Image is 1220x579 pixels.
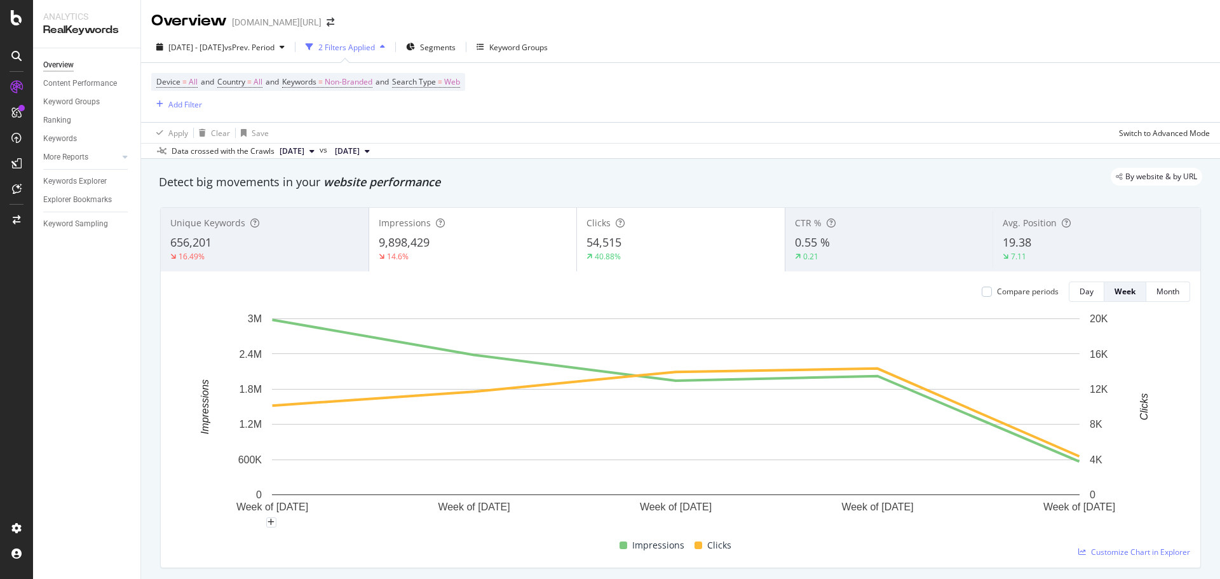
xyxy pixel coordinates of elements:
span: = [247,76,252,87]
span: Customize Chart in Explorer [1091,547,1190,557]
text: 600K [238,454,262,465]
div: Keywords [43,132,77,146]
div: Keywords Explorer [43,175,107,188]
div: [DOMAIN_NAME][URL] [232,16,322,29]
span: 19.38 [1003,235,1031,250]
text: 1.2M [239,419,262,430]
span: Impressions [379,217,431,229]
div: 0.21 [803,251,818,262]
div: legacy label [1111,168,1202,186]
div: More Reports [43,151,88,164]
span: and [201,76,214,87]
div: Overview [151,10,227,32]
a: Keywords [43,132,132,146]
div: 7.11 [1011,251,1026,262]
span: All [254,73,262,91]
div: Clear [211,128,230,139]
span: Clicks [586,217,611,229]
text: 8K [1090,419,1102,430]
div: Week [1115,286,1135,297]
a: Explorer Bookmarks [43,193,132,207]
button: Day [1069,282,1104,302]
div: arrow-right-arrow-left [327,18,334,27]
a: Keywords Explorer [43,175,132,188]
a: Keyword Groups [43,95,132,109]
a: Customize Chart in Explorer [1078,547,1190,557]
span: 9,898,429 [379,235,430,250]
span: = [438,76,442,87]
div: Keyword Groups [43,95,100,109]
text: Impressions [200,379,210,434]
text: 20K [1090,313,1108,324]
span: vs [320,144,330,156]
a: Ranking [43,114,132,127]
a: Content Performance [43,77,132,90]
span: CTR % [795,217,822,229]
text: 12K [1090,384,1108,395]
span: 0.55 % [795,235,830,250]
div: Explorer Bookmarks [43,193,112,207]
span: Keywords [282,76,316,87]
a: More Reports [43,151,119,164]
span: Impressions [632,538,684,553]
div: Analytics [43,10,130,23]
span: 2025 Sep. 10th [280,146,304,157]
span: vs Prev. Period [224,42,274,53]
text: Week of [DATE] [841,501,913,512]
div: Data crossed with the Crawls [172,146,274,157]
button: [DATE] [330,144,375,159]
text: 4K [1090,454,1102,465]
span: 54,515 [586,235,621,250]
span: = [182,76,187,87]
span: Unique Keywords [170,217,245,229]
svg: A chart. [171,312,1181,533]
div: 40.88% [595,251,621,262]
div: Save [252,128,269,139]
div: Switch to Advanced Mode [1119,128,1210,139]
button: 2 Filters Applied [301,37,390,57]
iframe: Intercom live chat [1177,536,1207,566]
span: Avg. Position [1003,217,1057,229]
div: Day [1080,286,1094,297]
text: 0 [1090,489,1095,500]
span: All [189,73,198,91]
button: Keyword Groups [471,37,553,57]
span: Non-Branded [325,73,372,91]
span: Web [444,73,460,91]
text: 0 [256,489,262,500]
span: Country [217,76,245,87]
text: Week of [DATE] [236,501,308,512]
text: Week of [DATE] [640,501,712,512]
button: Month [1146,282,1190,302]
div: Apply [168,128,188,139]
span: Device [156,76,180,87]
span: and [376,76,389,87]
a: Overview [43,58,132,72]
button: Add Filter [151,97,202,112]
button: Segments [401,37,461,57]
div: Keyword Groups [489,42,548,53]
div: Content Performance [43,77,117,90]
button: Apply [151,123,188,143]
span: Segments [420,42,456,53]
span: Clicks [707,538,731,553]
text: 3M [248,313,262,324]
div: Keyword Sampling [43,217,108,231]
button: [DATE] [274,144,320,159]
span: 656,201 [170,235,212,250]
div: Add Filter [168,99,202,110]
button: [DATE] - [DATE]vsPrev. Period [151,37,290,57]
div: plus [266,517,276,528]
span: = [318,76,323,87]
div: 14.6% [387,251,409,262]
text: 16K [1090,348,1108,359]
div: Overview [43,58,74,72]
span: [DATE] - [DATE] [168,42,224,53]
div: Compare periods [997,286,1059,297]
text: Clicks [1139,393,1149,421]
text: Week of [DATE] [1043,501,1115,512]
span: 2025 Aug. 25th [335,146,360,157]
div: 16.49% [179,251,205,262]
div: Month [1156,286,1179,297]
